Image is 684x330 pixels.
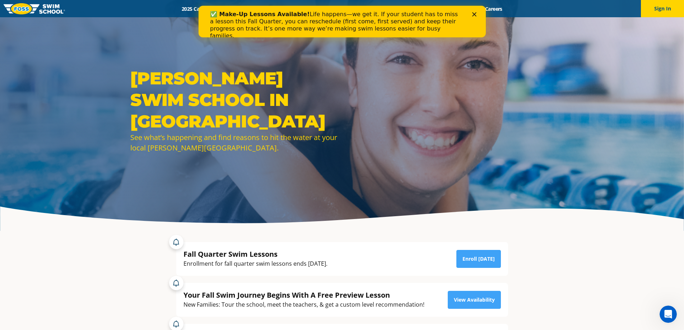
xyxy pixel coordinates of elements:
[183,300,424,310] div: New Families: Tour the school, meet the teachers, & get a custom level recommendation!
[11,5,264,34] div: Life happens—we get it. If your student has to miss a lesson this Fall Quarter, you can reschedul...
[130,132,339,153] div: See what’s happening and find reasons to hit the water at your local [PERSON_NAME][GEOGRAPHIC_DATA].
[274,6,281,11] div: Close
[183,249,327,259] div: Fall Quarter Swim Lessons
[456,5,479,12] a: Blog
[130,68,339,132] h1: [PERSON_NAME] Swim School in [GEOGRAPHIC_DATA]
[176,5,220,12] a: 2025 Calendar
[183,259,327,269] div: Enrollment for fall quarter swim lessons ends [DATE].
[313,5,380,12] a: About [PERSON_NAME]
[448,291,501,309] a: View Availability
[456,250,501,268] a: Enroll [DATE]
[380,5,456,12] a: Swim Like [PERSON_NAME]
[660,306,677,323] iframe: Intercom live chat
[199,6,486,37] iframe: Intercom live chat banner
[479,5,508,12] a: Careers
[4,3,65,14] img: FOSS Swim School Logo
[183,290,424,300] div: Your Fall Swim Journey Begins With A Free Preview Lesson
[251,5,313,12] a: Swim Path® Program
[220,5,251,12] a: Schools
[11,5,111,12] b: ✅ Make-Up Lessons Available!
